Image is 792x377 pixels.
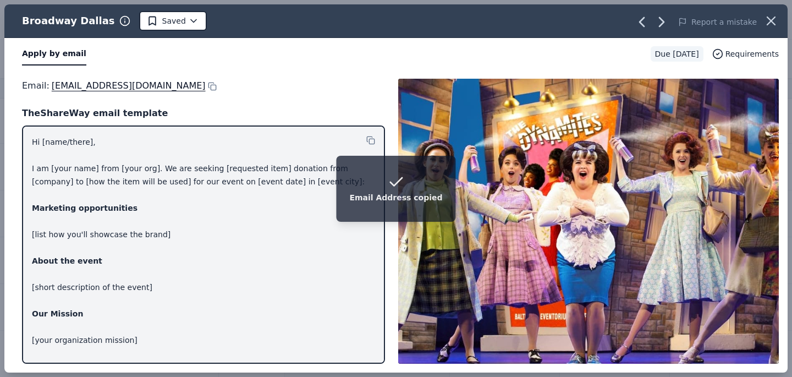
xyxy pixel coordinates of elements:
[725,47,779,61] span: Requirements
[22,106,385,121] div: TheShareWay email template
[162,14,186,28] span: Saved
[712,47,779,61] button: Requirements
[678,15,757,29] button: Report a mistake
[32,309,83,318] strong: Our Mission
[139,11,207,31] button: Saved
[32,204,137,212] strong: Marketing opportunities
[22,12,115,30] div: Broadway Dallas
[349,191,442,204] div: Email Address copied
[32,256,102,265] strong: About the event
[22,80,206,91] span: Email :
[651,46,703,62] div: Due [DATE]
[398,79,779,364] img: Image for Broadway Dallas
[52,79,206,93] a: [EMAIL_ADDRESS][DOMAIN_NAME]
[22,42,86,65] button: Apply by email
